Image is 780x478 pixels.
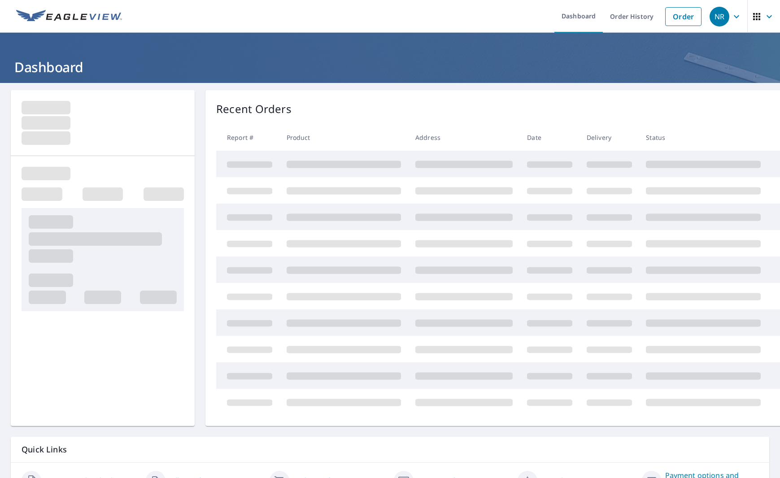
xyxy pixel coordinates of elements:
[22,444,758,455] p: Quick Links
[279,124,408,151] th: Product
[11,58,769,76] h1: Dashboard
[639,124,768,151] th: Status
[520,124,580,151] th: Date
[580,124,639,151] th: Delivery
[216,101,292,117] p: Recent Orders
[710,7,729,26] div: NR
[16,10,122,23] img: EV Logo
[665,7,702,26] a: Order
[216,124,279,151] th: Report #
[408,124,520,151] th: Address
